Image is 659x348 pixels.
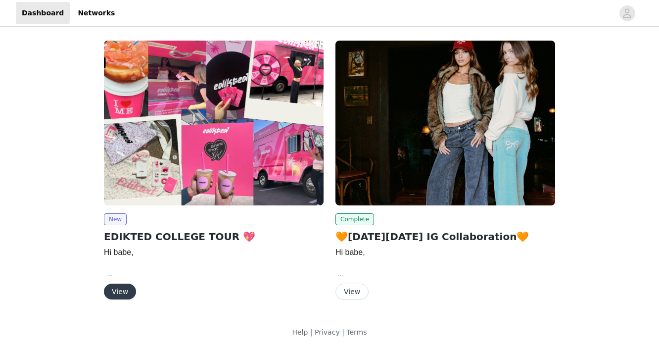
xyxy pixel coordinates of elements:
button: View [335,284,369,299]
a: Help [292,328,308,336]
span: New [104,213,127,225]
a: Dashboard [16,2,70,24]
span: | [342,328,344,336]
span: | [310,328,313,336]
a: Terms [346,328,367,336]
span: Hi babe, [104,248,134,256]
a: Privacy [315,328,340,336]
div: avatar [622,5,632,21]
a: View [335,288,369,296]
span: Hi babe, [335,248,365,256]
img: Edikted [335,41,555,205]
h2: 🧡[DATE][DATE] IG Collaboration🧡 [335,229,555,244]
h2: EDIKTED COLLEGE TOUR 💖 [104,229,324,244]
button: View [104,284,136,299]
span: Complete [335,213,374,225]
a: View [104,288,136,296]
img: Edikted [104,41,324,205]
a: Networks [72,2,121,24]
